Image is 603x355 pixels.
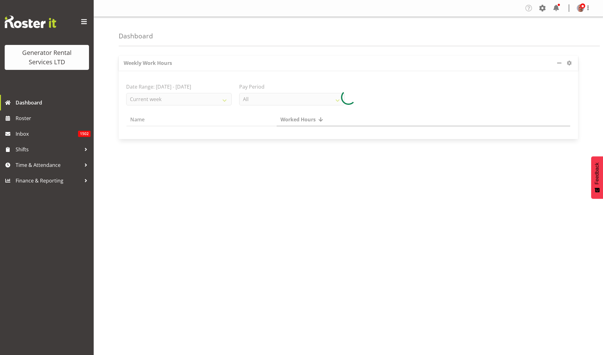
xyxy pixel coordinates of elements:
span: Finance & Reporting [16,176,81,185]
span: Time & Attendance [16,160,81,170]
span: Dashboard [16,98,91,107]
span: Roster [16,114,91,123]
span: Inbox [16,129,78,139]
h4: Dashboard [119,32,153,40]
img: dave-wallaced2e02bf5a44ca49c521115b89c5c4806.png [577,4,584,12]
div: Generator Rental Services LTD [11,48,83,67]
span: 1502 [78,131,91,137]
span: Shifts [16,145,81,154]
button: Feedback - Show survey [591,156,603,199]
span: Feedback [594,163,600,184]
img: Rosterit website logo [5,16,56,28]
